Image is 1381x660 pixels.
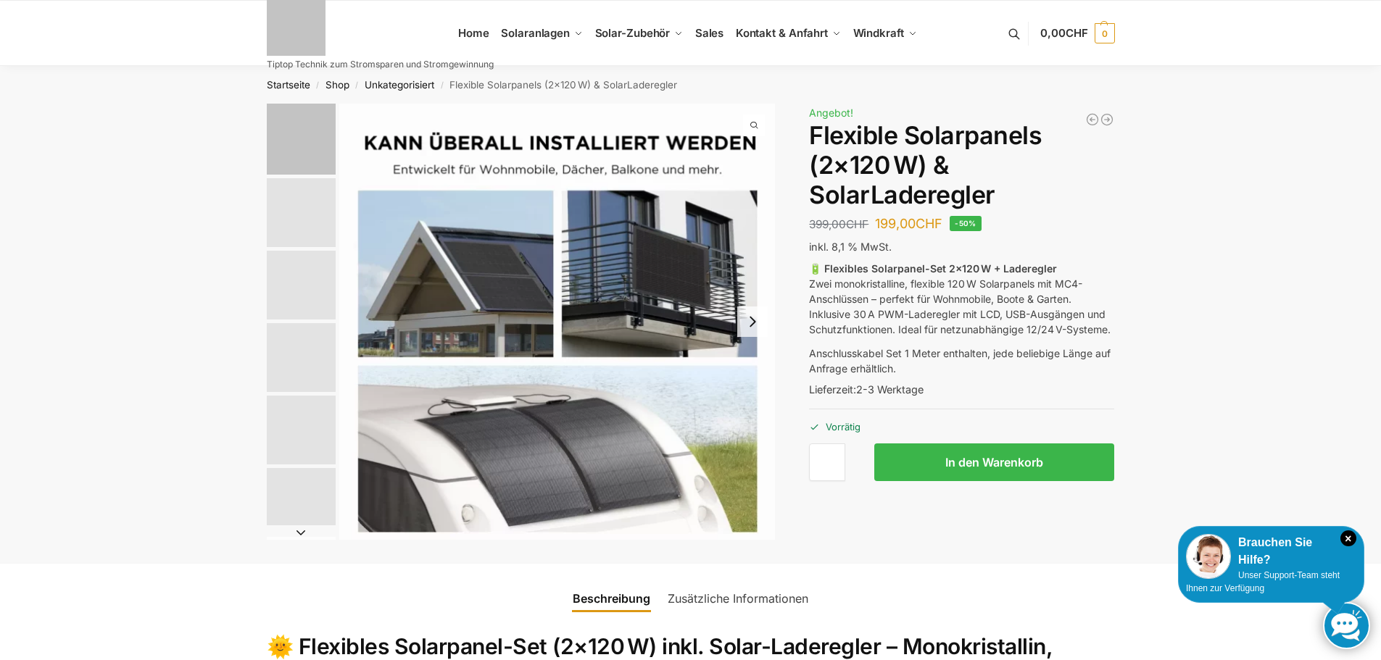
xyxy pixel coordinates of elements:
li: 3 / 9 [263,248,336,321]
p: Zwei monokristalline, flexible 120 W Solarpanels mit MC4-Anschlüssen – perfekt für Wohnmobile, Bo... [809,261,1114,337]
span: CHF [846,217,868,231]
span: / [310,80,325,91]
a: Sales [689,1,729,66]
div: Brauchen Sie Hilfe? [1186,534,1356,569]
a: Zusätzliche Informationen [659,581,817,616]
a: Startseite [267,79,310,91]
bdi: 399,00 [809,217,868,231]
p: Tiptop Technik zum Stromsparen und Stromgewinnung [267,60,494,69]
span: CHF [916,216,942,231]
strong: 🔋 Flexibles Solarpanel-Set 2×120 W + Laderegler [809,262,1057,275]
bdi: 199,00 [875,216,942,231]
span: Sales [695,26,724,40]
span: Lieferzeit: [809,383,924,396]
span: Unser Support-Team steht Ihnen zur Verfügung [1186,570,1340,593]
a: Beschreibung [564,581,659,616]
span: -50% [950,216,982,231]
span: / [349,80,365,91]
a: Kontakt & Anfahrt [729,1,847,66]
span: Solaranlagen [501,26,570,40]
button: Next slide [267,525,336,540]
li: 1 / 9 [263,104,336,176]
span: 2-3 Werktage [856,383,924,396]
span: Solar-Zubehör [595,26,671,40]
a: Solar-Zubehör [589,1,689,66]
span: / [434,80,449,91]
a: Unkategorisiert [365,79,434,91]
img: Flexibel unendlich viele Einsatzmöglichkeiten [267,251,336,319]
span: Windkraft [853,26,904,40]
p: Anschlusskabel Set 1 Meter enthalten, jede beliebige Länge auf Anfrage erhältlich. [809,346,1114,376]
span: inkl. 8,1 % MwSt. [809,241,892,253]
a: 0,00CHF 0 [1040,12,1114,55]
button: In den Warenkorb [874,443,1114,481]
span: Angebot! [809,106,853,119]
span: CHF [1066,26,1088,40]
img: Flexibel in allen Bereichen [267,396,336,464]
img: Flexible Solar Module [267,104,336,175]
img: Flexibles Solarmodul 120 watt [267,178,336,247]
span: 0 [1095,23,1115,43]
input: Produktmenge [809,443,845,481]
li: 2 / 9 [263,176,336,248]
li: 6 / 9 [263,466,336,538]
li: 1 / 9 [339,104,776,540]
li: 7 / 9 [263,538,336,611]
a: Solaranlagen [495,1,589,66]
img: Flexible Solar Module [339,104,776,540]
img: Customer service [1186,534,1231,579]
i: Schließen [1340,530,1356,546]
img: Laderegeler [267,468,336,537]
p: Vorrätig [809,409,1114,434]
a: Flexible Solar Module für Wohnmobile Camping Balkons l960 9 [339,104,776,540]
img: s-l1600 (4) [267,323,336,392]
li: 5 / 9 [263,393,336,466]
a: Balkonkraftwerk 890/600 Watt bificial Glas/Glas [1085,112,1100,127]
span: Kontakt & Anfahrt [736,26,828,40]
a: Shop [325,79,349,91]
nav: Breadcrumb [241,66,1140,104]
button: Next slide [737,306,768,337]
h1: Flexible Solarpanels (2×120 W) & SolarLaderegler [809,121,1114,209]
a: Windkraft [847,1,923,66]
a: Balkonkraftwerk 1780 Watt mit 4 KWh Zendure Batteriespeicher Notstrom fähig [1100,112,1114,127]
span: 0,00 [1040,26,1087,40]
li: 4 / 9 [263,321,336,393]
